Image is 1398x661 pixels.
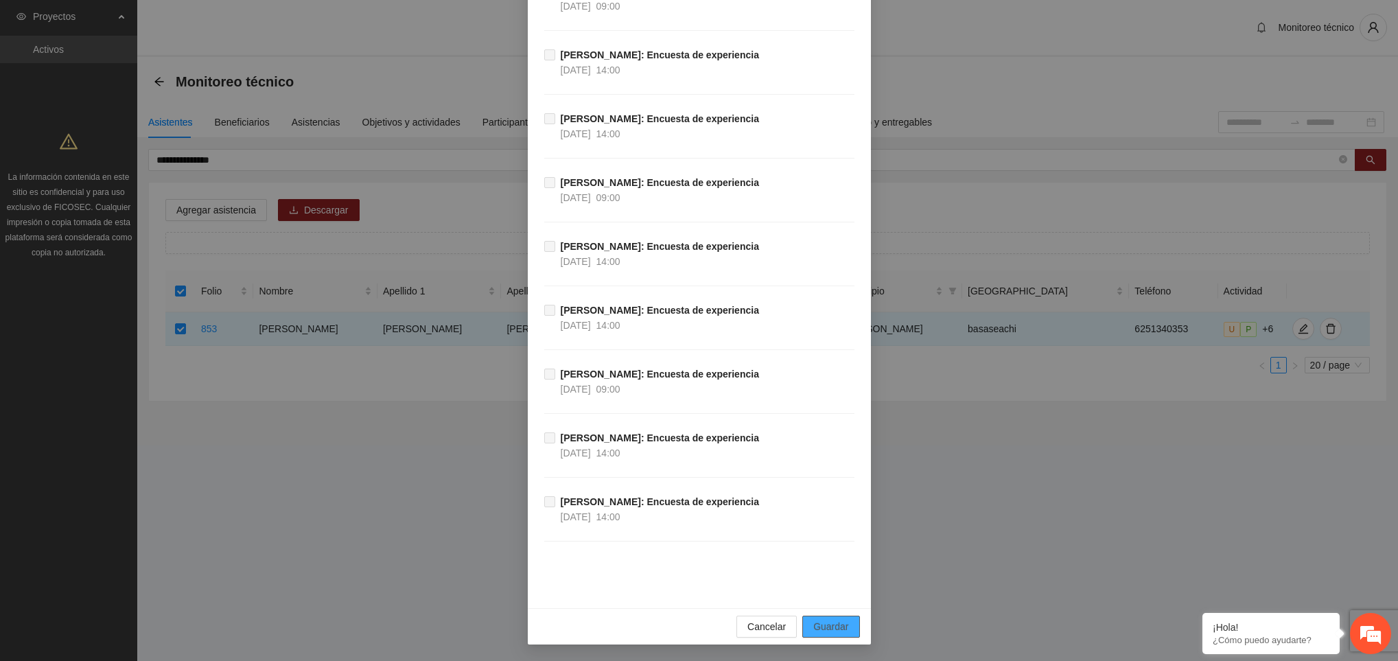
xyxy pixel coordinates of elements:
div: ¡Hola! [1213,622,1329,633]
strong: [PERSON_NAME]: Encuesta de experiencia [561,241,759,252]
span: Guardar [813,619,848,634]
button: Guardar [802,616,859,638]
span: [DATE] [561,256,591,267]
span: Estamos en línea. [80,183,189,322]
div: Minimizar ventana de chat en vivo [225,7,258,40]
span: 14:00 [596,128,620,139]
span: 09:00 [596,384,620,395]
span: Cancelar [747,619,786,634]
strong: [PERSON_NAME]: Encuesta de experiencia [561,496,759,507]
span: 09:00 [596,1,620,12]
span: 14:00 [596,448,620,459]
span: [DATE] [561,511,591,522]
strong: [PERSON_NAME]: Encuesta de experiencia [561,369,759,380]
strong: [PERSON_NAME]: Encuesta de experiencia [561,432,759,443]
span: 14:00 [596,256,620,267]
span: [DATE] [561,1,591,12]
textarea: Escriba su mensaje y pulse “Intro” [7,375,261,423]
strong: [PERSON_NAME]: Encuesta de experiencia [561,177,759,188]
button: Cancelar [736,616,797,638]
p: ¿Cómo puedo ayudarte? [1213,635,1329,645]
strong: [PERSON_NAME]: Encuesta de experiencia [561,305,759,316]
span: 14:00 [596,65,620,76]
span: 14:00 [596,511,620,522]
span: [DATE] [561,65,591,76]
span: [DATE] [561,320,591,331]
span: [DATE] [561,192,591,203]
span: [DATE] [561,384,591,395]
strong: [PERSON_NAME]: Encuesta de experiencia [561,49,759,60]
span: 14:00 [596,320,620,331]
span: [DATE] [561,448,591,459]
div: Chatee con nosotros ahora [71,70,231,88]
strong: [PERSON_NAME]: Encuesta de experiencia [561,113,759,124]
span: 09:00 [596,192,620,203]
span: [DATE] [561,128,591,139]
